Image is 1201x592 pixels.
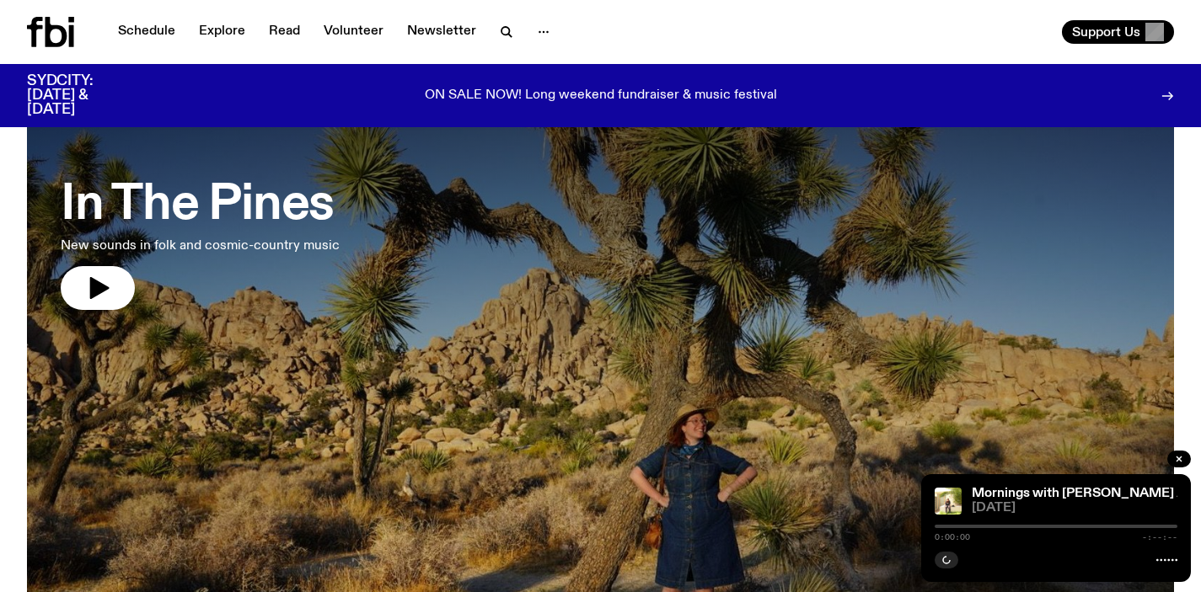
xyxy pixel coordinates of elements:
[189,20,255,44] a: Explore
[61,165,340,310] a: In The PinesNew sounds in folk and cosmic-country music
[259,20,310,44] a: Read
[314,20,394,44] a: Volunteer
[425,88,777,104] p: ON SALE NOW! Long weekend fundraiser & music festival
[1072,24,1140,40] span: Support Us
[972,502,1177,515] span: [DATE]
[935,533,970,541] span: 0:00:00
[397,20,486,44] a: Newsletter
[27,74,135,117] h3: SYDCITY: [DATE] & [DATE]
[1142,533,1177,541] span: -:--:--
[108,20,185,44] a: Schedule
[61,236,340,256] p: New sounds in folk and cosmic-country music
[1062,20,1174,44] button: Support Us
[61,182,340,229] h3: In The Pines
